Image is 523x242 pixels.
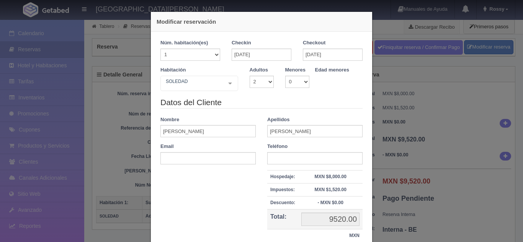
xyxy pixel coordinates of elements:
input: DD-MM-AAAA [303,49,363,61]
label: Habitación [160,67,186,74]
strong: MXN $8,000.00 [314,174,346,179]
label: Nombre [160,116,179,123]
input: DD-MM-AAAA [232,49,291,61]
strong: MXN $1,520.00 [314,187,346,192]
label: Checkin [232,39,251,47]
strong: MXN [349,233,360,238]
th: Descuento: [267,196,298,209]
label: Adultos [250,67,268,74]
label: Apellidos [267,116,290,123]
span: SOLEDAD [164,78,222,85]
label: Teléfono [267,143,288,150]
legend: Datos del Cliente [160,97,363,109]
input: Seleccionar hab. [164,78,168,90]
th: Hospedaje: [267,170,298,183]
th: Impuestos: [267,183,298,196]
strong: - MXN $0.00 [317,200,343,205]
label: Edad menores [315,67,350,74]
th: Total: [267,210,298,229]
label: Email [160,143,174,150]
h4: Modificar reservación [157,18,366,26]
label: Checkout [303,39,325,47]
label: Núm. habitación(es) [160,39,208,47]
label: Menores [285,67,306,74]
